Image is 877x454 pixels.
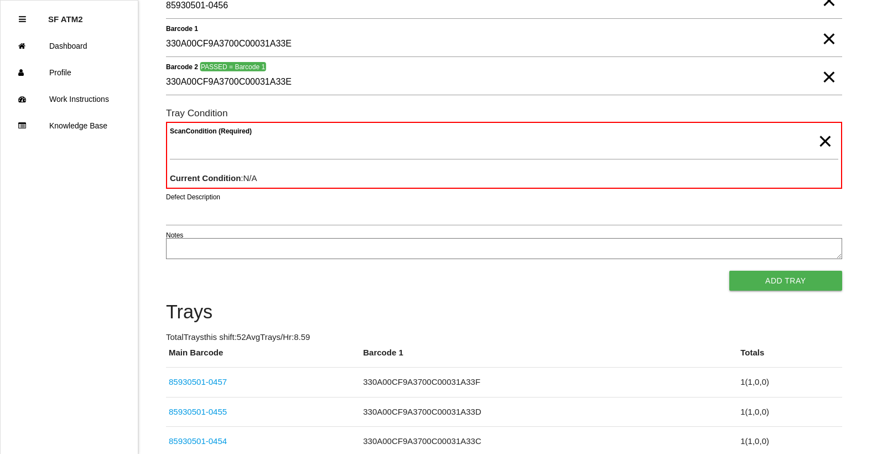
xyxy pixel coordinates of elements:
[822,17,836,39] span: Clear Input
[738,397,842,427] td: 1 ( 1 , 0 , 0 )
[166,63,198,70] b: Barcode 2
[19,6,26,33] div: Close
[360,397,738,427] td: 330A00CF9A3700C00031A33D
[738,347,842,368] th: Totals
[166,331,842,344] p: Total Trays this shift: 52 Avg Trays /Hr: 8.59
[1,59,138,86] a: Profile
[166,108,842,118] h6: Tray Condition
[200,62,266,71] span: PASSED = Barcode 1
[166,302,842,323] h4: Trays
[170,173,241,183] b: Current Condition
[166,230,183,240] label: Notes
[166,347,360,368] th: Main Barcode
[169,436,227,446] a: 85930501-0454
[1,86,138,112] a: Work Instructions
[1,112,138,139] a: Knowledge Base
[360,347,738,368] th: Barcode 1
[822,55,836,77] span: Clear Input
[169,407,227,416] a: 85930501-0455
[48,6,83,24] p: SF ATM2
[166,24,198,32] b: Barcode 1
[169,377,227,386] a: 85930501-0457
[170,173,257,183] span: : N/A
[170,127,252,135] b: Scan Condition (Required)
[729,271,842,291] button: Add Tray
[360,368,738,398] td: 330A00CF9A3700C00031A33F
[166,192,220,202] label: Defect Description
[818,119,832,141] span: Clear Input
[738,368,842,398] td: 1 ( 1 , 0 , 0 )
[1,33,138,59] a: Dashboard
